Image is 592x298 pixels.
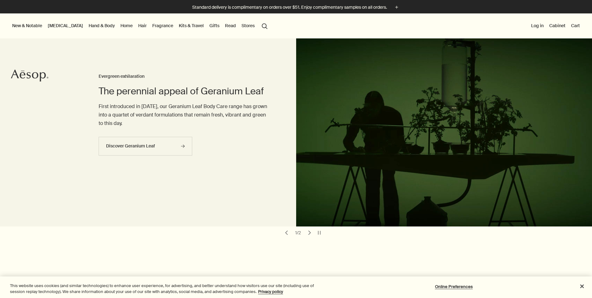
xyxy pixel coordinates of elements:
button: next slide [305,228,314,237]
a: More information about your privacy, opens in a new tab [258,289,283,294]
a: Home [119,22,134,30]
nav: primary [11,13,270,38]
h2: The perennial appeal of Geranium Leaf [99,85,271,97]
p: First introduced in [DATE], our Geranium Leaf Body Care range has grown into a quartet of verdant... [99,102,271,128]
h3: Evergreen exhilaration [99,73,271,80]
button: previous slide [282,228,291,237]
button: Stores [240,22,256,30]
div: 1 / 2 [293,230,303,236]
a: Hair [137,22,148,30]
a: Gifts [208,22,221,30]
a: [MEDICAL_DATA] [46,22,84,30]
button: Online Preferences, Opens the preference center dialog [434,281,473,293]
button: Standard delivery is complimentary on orders over $51. Enjoy complimentary samples on all orders. [192,4,400,11]
a: Read [224,22,237,30]
a: Hand & Body [87,22,116,30]
button: Log in [530,22,545,30]
button: New & Notable [11,22,43,30]
p: Standard delivery is complimentary on orders over $51. Enjoy complimentary samples on all orders. [192,4,387,11]
button: Open search [259,20,270,32]
svg: Aesop [11,69,48,82]
button: Close [575,280,589,293]
button: Cart [570,22,581,30]
a: Aesop [11,69,48,83]
a: Kits & Travel [178,22,205,30]
a: Discover Geranium Leaf [99,137,192,156]
a: Fragrance [151,22,174,30]
a: Cabinet [548,22,567,30]
nav: supplementary [530,13,581,38]
button: pause [315,228,324,237]
div: This website uses cookies (and similar technologies) to enhance user experience, for advertising,... [10,283,325,295]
